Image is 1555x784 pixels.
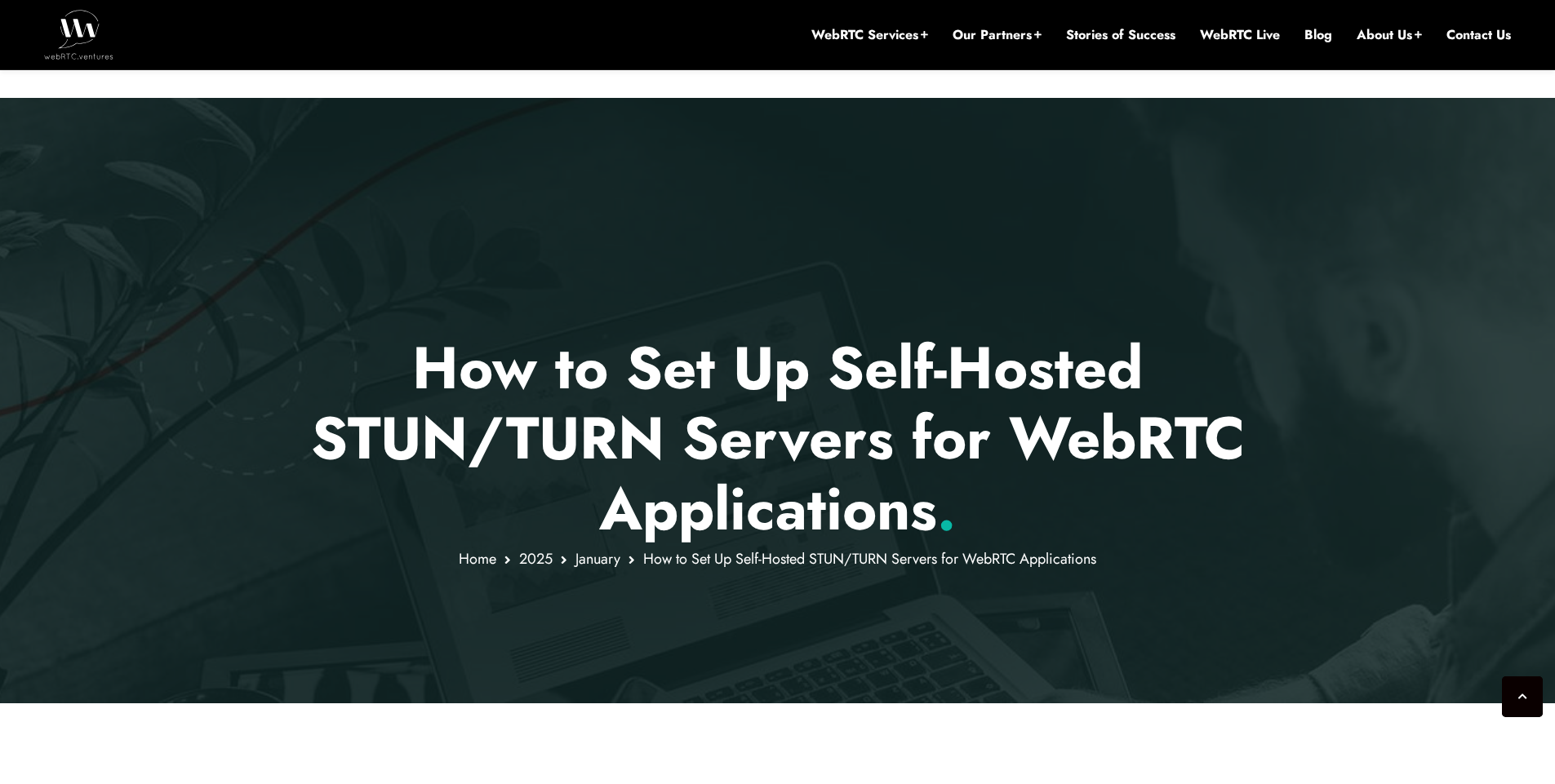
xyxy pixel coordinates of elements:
[953,26,1042,44] a: Our Partners
[811,26,928,44] a: WebRTC Services
[643,548,1096,569] span: How to Set Up Self-Hosted STUN/TURN Servers for WebRTC Applications
[1357,26,1422,44] a: About Us
[1446,26,1511,44] a: Contact Us
[519,548,553,569] a: 2025
[459,548,496,569] a: Home
[1200,26,1280,44] a: WebRTC Live
[937,467,956,551] span: .
[1304,26,1332,44] a: Blog
[44,10,113,59] img: WebRTC.ventures
[1066,26,1175,44] a: Stories of Success
[575,548,620,569] a: January
[300,333,1255,544] p: How to Set Up Self-Hosted STUN/TURN Servers for WebRTC Applications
